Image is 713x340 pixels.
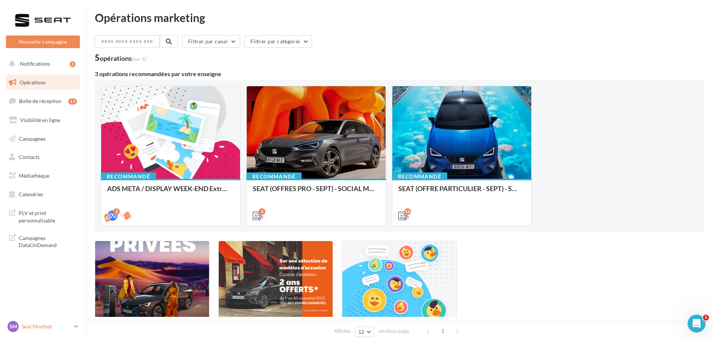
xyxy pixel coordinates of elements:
[334,328,351,335] span: Afficher
[19,98,62,104] span: Boîte de réception
[358,329,365,335] span: 12
[404,208,411,215] div: 16
[6,319,80,334] a: SM Seat Meythet
[259,208,265,215] div: 5
[4,112,81,128] a: Visibilité en ligne
[9,323,17,330] span: SM
[4,131,81,147] a: Campagnes
[132,56,146,62] span: (sur 6)
[20,60,50,67] span: Notifications
[19,208,77,224] span: PLV et print personnalisable
[19,233,77,249] span: Campagnes DataOnDemand
[70,61,75,67] div: 3
[19,135,46,141] span: Campagnes
[182,35,240,48] button: Filtrer par canal
[95,12,704,23] div: Opérations marketing
[4,56,78,72] button: Notifications 3
[703,315,709,321] span: 1
[4,230,81,252] a: Campagnes DataOnDemand
[19,172,49,179] span: Médiathèque
[378,328,409,335] span: résultats/page
[4,75,81,90] a: Opérations
[101,172,156,181] div: Recommandé
[4,149,81,165] a: Contacts
[4,205,81,227] a: PLV et print personnalisable
[68,99,77,105] div: 15
[6,35,80,48] button: Nouvelle campagne
[100,55,146,62] div: opérations
[20,117,60,123] span: Visibilité en ligne
[95,54,146,62] div: 5
[437,325,449,337] span: 1
[4,93,81,109] a: Boîte de réception15
[688,315,706,333] iframe: Intercom live chat
[19,79,46,85] span: Opérations
[253,185,380,200] div: SEAT (OFFRES PRO - SEPT) - SOCIAL MEDIA
[22,323,71,330] p: Seat Meythet
[19,154,40,160] span: Contacts
[4,168,81,184] a: Médiathèque
[95,71,704,77] div: 3 opérations recommandées par votre enseigne
[4,187,81,202] a: Calendrier
[392,172,447,181] div: Recommandé
[107,185,234,200] div: ADS META / DISPLAY WEEK-END Extraordinaire (JPO) Septembre 2025
[398,185,525,200] div: SEAT (OFFRE PARTICULIER - SEPT) - SOCIAL MEDIA
[19,191,44,197] span: Calendrier
[246,172,302,181] div: Recommandé
[244,35,312,48] button: Filtrer par catégorie
[355,327,374,337] button: 12
[113,208,120,215] div: 2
